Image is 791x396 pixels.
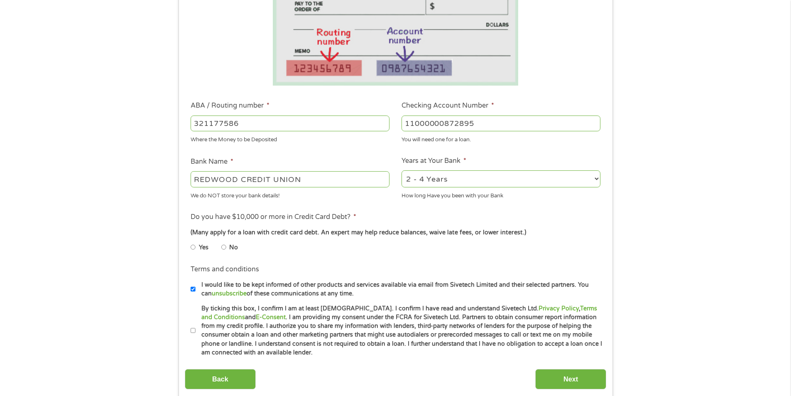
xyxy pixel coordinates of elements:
[191,101,269,110] label: ABA / Routing number
[402,189,600,200] div: How long Have you been with your Bank
[199,243,208,252] label: Yes
[535,369,606,389] input: Next
[191,133,389,144] div: Where the Money to be Deposited
[402,116,600,131] input: 345634636
[191,116,389,131] input: 263177916
[191,189,389,200] div: We do NOT store your bank details!
[201,305,597,321] a: Terms and Conditions
[196,280,603,298] label: I would like to be kept informed of other products and services available via email from Sivetech...
[196,304,603,357] label: By ticking this box, I confirm I am at least [DEMOGRAPHIC_DATA]. I confirm I have read and unders...
[185,369,256,389] input: Back
[191,265,259,274] label: Terms and conditions
[402,133,600,144] div: You will need one for a loan.
[229,243,238,252] label: No
[191,228,600,237] div: (Many apply for a loan with credit card debt. An expert may help reduce balances, waive late fees...
[191,213,356,221] label: Do you have $10,000 or more in Credit Card Debt?
[191,157,233,166] label: Bank Name
[212,290,247,297] a: unsubscribe
[402,157,466,165] label: Years at Your Bank
[402,101,494,110] label: Checking Account Number
[256,314,286,321] a: E-Consent
[539,305,579,312] a: Privacy Policy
